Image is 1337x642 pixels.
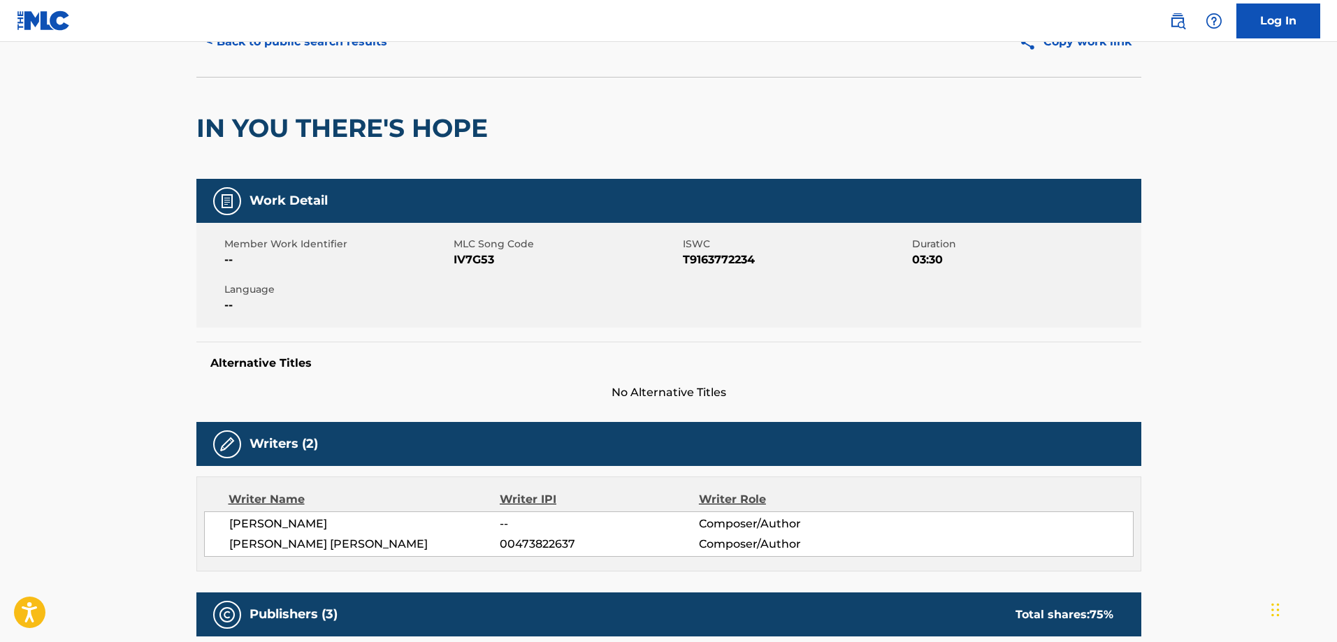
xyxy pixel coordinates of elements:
h5: Publishers (3) [250,606,338,622]
iframe: Chat Widget [1267,575,1337,642]
div: Total shares: [1016,606,1113,623]
img: Publishers [219,606,236,623]
div: Drag [1271,589,1280,631]
button: < Back to public search results [196,24,397,59]
span: Composer/Author [699,536,880,553]
span: Duration [912,237,1138,251]
span: No Alternative Titles [196,384,1141,401]
h5: Work Detail [250,193,328,209]
div: Help [1200,7,1228,35]
button: Copy work link [1009,24,1141,59]
span: -- [224,297,450,314]
img: Work Detail [219,193,236,210]
span: 75 % [1090,608,1113,621]
div: Writer IPI [500,491,699,508]
h5: Alternative Titles [210,356,1127,370]
h2: IN YOU THERE'S HOPE [196,112,495,144]
span: 03:30 [912,251,1138,268]
div: Writer Name [229,491,500,508]
span: Member Work Identifier [224,237,450,251]
span: 00473822637 [500,536,698,553]
span: Composer/Author [699,516,880,532]
img: MLC Logo [17,10,71,31]
span: [PERSON_NAME] [229,516,500,532]
span: [PERSON_NAME] [PERSON_NAME] [229,536,500,553]
span: Language [224,282,450,297]
a: Log In [1236,3,1320,38]
span: ISWC [683,237,909,251]
a: Public Search [1164,7,1192,35]
span: T9163772234 [683,251,909,268]
img: search [1169,13,1186,29]
img: Writers [219,436,236,453]
img: Copy work link [1019,34,1043,51]
span: IV7G53 [454,251,679,268]
span: MLC Song Code [454,237,679,251]
span: -- [224,251,450,268]
img: help [1206,13,1222,29]
span: -- [500,516,698,532]
div: Writer Role [699,491,880,508]
h5: Writers (2) [250,436,318,452]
